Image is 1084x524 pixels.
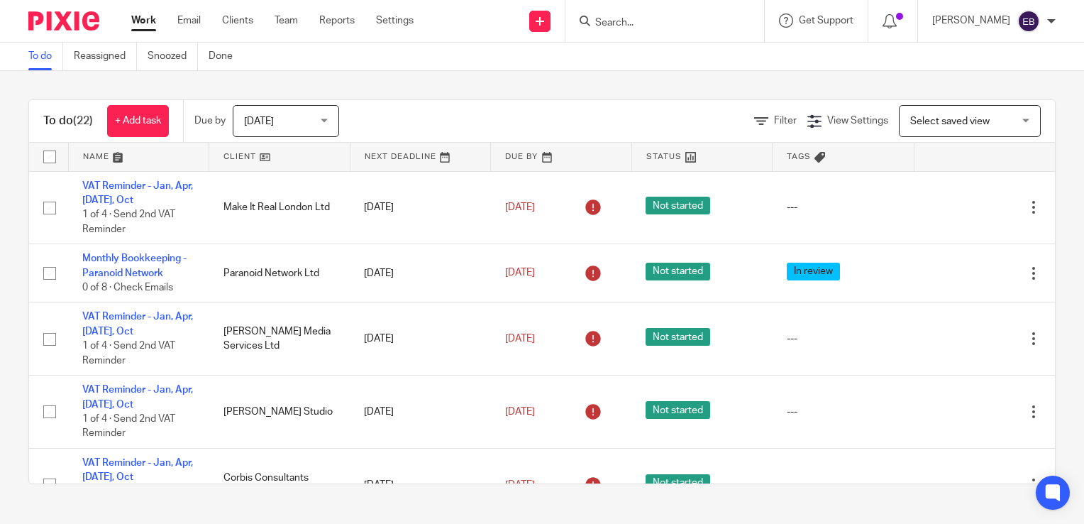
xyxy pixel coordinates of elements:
span: View Settings [827,116,888,126]
span: Tags [787,153,811,160]
span: [DATE] [505,334,535,344]
a: Email [177,13,201,28]
span: [DATE] [505,407,535,417]
p: Due by [194,114,226,128]
a: Reassigned [74,43,137,70]
td: [DATE] [350,376,491,449]
span: Filter [774,116,797,126]
span: 0 of 8 · Check Emails [82,283,173,293]
span: 1 of 4 · Send 2nd VAT Reminder [82,209,175,234]
span: [DATE] [244,116,274,126]
img: svg%3E [1017,10,1040,33]
span: [DATE] [505,268,535,278]
a: Reports [319,13,355,28]
a: VAT Reminder - Jan, Apr, [DATE], Oct [82,458,193,482]
h1: To do [43,114,93,129]
a: Work [131,13,156,28]
td: [PERSON_NAME] Studio [209,376,350,449]
div: --- [787,332,900,346]
input: Search [594,17,721,30]
span: Select saved view [910,116,990,126]
a: Settings [376,13,414,28]
td: [DATE] [350,302,491,376]
a: + Add task [107,105,169,137]
td: [DATE] [350,171,491,244]
span: [DATE] [505,202,535,212]
td: [DATE] [350,244,491,302]
span: Not started [646,328,710,346]
span: 1 of 4 · Send 2nd VAT Reminder [82,414,175,439]
span: 1 of 4 · Send 2nd VAT Reminder [82,341,175,366]
td: Corbis Consultants Limited [209,449,350,522]
span: In review [787,263,840,280]
img: Pixie [28,11,99,31]
span: [DATE] [505,480,535,490]
span: Not started [646,197,710,214]
a: To do [28,43,63,70]
a: Team [275,13,298,28]
a: Done [209,43,243,70]
span: Not started [646,474,710,492]
td: [DATE] [350,449,491,522]
a: VAT Reminder - Jan, Apr, [DATE], Oct [82,385,193,409]
span: (22) [73,115,93,126]
div: --- [787,478,900,492]
td: Paranoid Network Ltd [209,244,350,302]
a: VAT Reminder - Jan, Apr, [DATE], Oct [82,181,193,205]
span: Get Support [799,16,853,26]
a: Snoozed [148,43,198,70]
div: --- [787,200,900,214]
span: Not started [646,401,710,419]
td: Make It Real London Ltd [209,171,350,244]
a: Clients [222,13,253,28]
td: [PERSON_NAME] Media Services Ltd [209,302,350,376]
a: VAT Reminder - Jan, Apr, [DATE], Oct [82,312,193,336]
span: Not started [646,263,710,280]
div: --- [787,405,900,419]
a: Monthly Bookkeeping - Paranoid Network [82,253,187,278]
p: [PERSON_NAME] [932,13,1010,28]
